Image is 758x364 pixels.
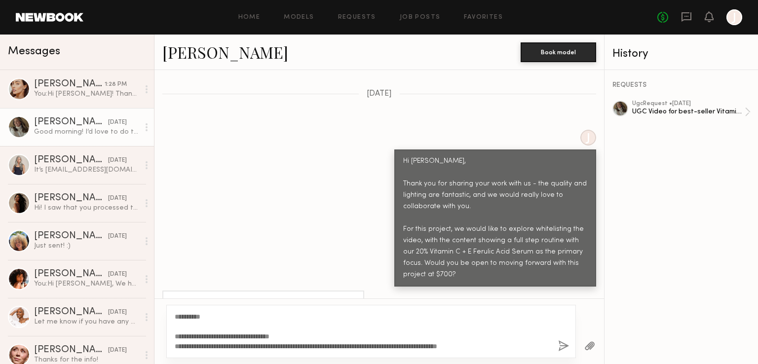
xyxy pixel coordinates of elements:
[632,107,745,116] div: UGC Video for best-seller Vitamin C
[34,203,139,213] div: Hi! I saw that you processed the payment. I was wondering if you guys added the $50 that we agreed?
[34,127,139,137] div: Good morning! I’d love to do that with you. Whitelisting is extra at 30% off base per month. So, ...
[34,345,108,355] div: [PERSON_NAME]
[171,297,355,331] div: Good morning! I’d love to do that with you. Whitelisting is extra at 30% off base per month. So, ...
[632,101,745,107] div: ugc Request • [DATE]
[464,14,503,21] a: Favorites
[400,14,441,21] a: Job Posts
[34,231,108,241] div: [PERSON_NAME]
[108,232,127,241] div: [DATE]
[108,156,127,165] div: [DATE]
[34,155,108,165] div: [PERSON_NAME]
[403,156,587,280] div: Hi [PERSON_NAME], Thank you for sharing your work with us - the quality and lighting are fantasti...
[726,9,742,25] a: J
[8,46,60,57] span: Messages
[108,194,127,203] div: [DATE]
[612,48,751,60] div: History
[632,101,751,123] a: ugcRequest •[DATE]UGC Video for best-seller Vitamin C
[367,90,392,98] span: [DATE]
[34,165,139,175] div: It’s [EMAIL_ADDRESS][DOMAIN_NAME] You are always welcome to come to me with offers slightly below...
[34,269,108,279] div: [PERSON_NAME]
[108,270,127,279] div: [DATE]
[162,41,288,63] a: [PERSON_NAME]
[34,307,108,317] div: [PERSON_NAME]
[284,14,314,21] a: Models
[612,82,751,89] div: REQUESTS
[34,89,139,99] div: You: Hi [PERSON_NAME]! Thank you for letting us know, that works for us. We'll send you a creativ...
[108,308,127,317] div: [DATE]
[34,79,105,89] div: [PERSON_NAME]
[521,47,596,56] a: Book model
[34,279,139,289] div: You: Hi [PERSON_NAME], We have received it! We'll get back to you via email.
[34,317,139,327] div: Let me know if you have any other questions/edits
[238,14,261,21] a: Home
[521,42,596,62] button: Book model
[105,80,127,89] div: 1:28 PM
[34,117,108,127] div: [PERSON_NAME]
[108,118,127,127] div: [DATE]
[108,346,127,355] div: [DATE]
[338,14,376,21] a: Requests
[34,193,108,203] div: [PERSON_NAME]
[34,241,139,251] div: Just sent! :)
